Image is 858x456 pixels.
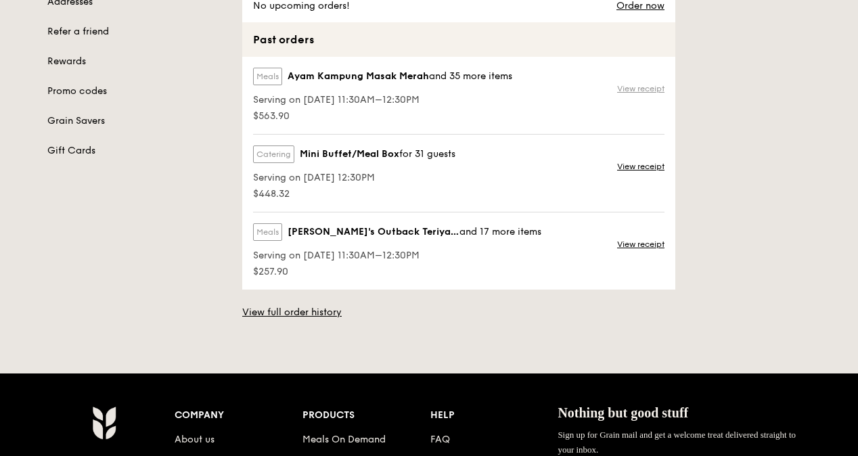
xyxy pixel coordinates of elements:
img: Grain [92,406,116,440]
span: Serving on [DATE] 11:30AM–12:30PM [253,249,541,263]
span: Mini Buffet/Meal Box [300,147,399,161]
a: View receipt [617,161,664,172]
span: Serving on [DATE] 12:30PM [253,171,455,185]
a: Promo codes [47,85,226,98]
a: View full order history [242,306,342,319]
a: Refer a friend [47,25,226,39]
a: View receipt [617,83,664,94]
div: Help [430,406,558,425]
label: Meals [253,68,282,85]
span: for 31 guests [399,148,455,160]
div: Past orders [242,22,675,57]
span: $257.90 [253,265,541,279]
div: Company [175,406,302,425]
span: and 17 more items [459,226,541,237]
a: View receipt [617,239,664,250]
label: Catering [253,145,294,163]
span: Serving on [DATE] 11:30AM–12:30PM [253,93,512,107]
a: Rewards [47,55,226,68]
span: $448.32 [253,187,455,201]
span: [PERSON_NAME]'s Outback Teriyaki Chicken [288,225,459,239]
a: Gift Cards [47,144,226,158]
a: FAQ [430,434,450,445]
a: Meals On Demand [302,434,386,445]
a: About us [175,434,214,445]
span: Sign up for Grain mail and get a welcome treat delivered straight to your inbox. [558,430,796,455]
span: Nothing but good stuff [558,405,688,420]
label: Meals [253,223,282,241]
div: Products [302,406,430,425]
a: Order now [616,1,664,12]
span: $563.90 [253,110,512,123]
span: and 35 more items [429,70,512,82]
span: Ayam Kampung Masak Merah [288,70,429,83]
a: Grain Savers [47,114,226,128]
